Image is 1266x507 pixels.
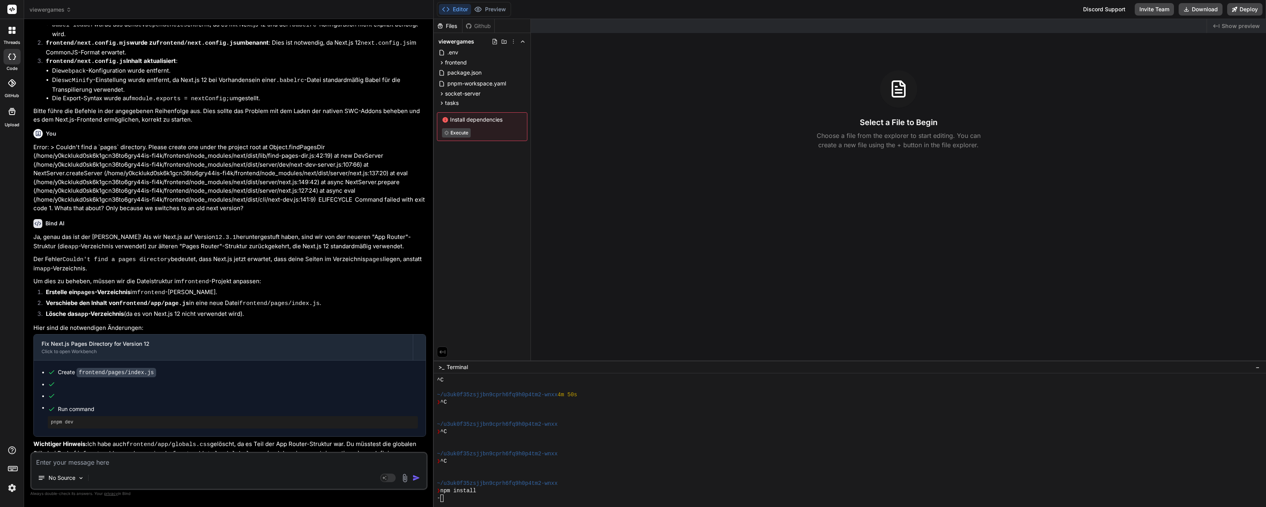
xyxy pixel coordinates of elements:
[126,441,210,448] code: frontend/app/globals.css
[1222,22,1260,30] span: Show preview
[447,48,459,57] span: .env
[132,96,230,102] code: module.exports = nextConfig;
[46,40,130,47] code: frontend/next.config.mjs
[440,399,447,406] span: ^C
[156,40,237,47] code: frontend/next.config.js
[5,481,19,495] img: settings
[46,39,269,46] strong: wurde zu umbenannt
[301,451,325,457] code: _app.js
[437,376,443,384] span: ^C
[239,300,320,307] code: frontend/pages/index.js
[437,480,558,487] span: ~/u3uk0f35zsjjbn9cprh6fq9h0p4tm2-wnxx
[33,107,426,124] p: Bitte führe die Befehle in der angegebenen Reihenfolge aus. Dies sollte das Problem mit dem Laden...
[119,300,189,307] code: frontend/app/page.js
[34,335,413,360] button: Fix Next.js Pages Directory for Version 12Click to open Workbench
[463,22,494,30] div: Github
[33,324,426,333] p: Hier sind die notwendigen Änderungen:
[438,363,444,371] span: >_
[52,76,426,94] li: Die -Einstellung wurde entfernt, da Next.js 12 bei Vorhandensein einer -Datei standardmäßig Babel...
[33,233,426,252] p: Ja, genau das ist der [PERSON_NAME]! Als wir Next.js auf Version heruntergestuft haben, sind wir ...
[40,310,426,321] li: (da es von Next.js 12 nicht verwendet wird).
[58,405,418,413] span: Run command
[46,57,176,64] strong: Inhalt aktualisiert
[437,391,558,399] span: ~/u3uk0f35zsjjbn9cprh6fq9h0p4tm2-wnxx
[3,39,20,46] label: threads
[437,428,440,436] span: ❯
[276,77,304,84] code: .babelrc
[33,440,87,448] strong: Wichtiger Hinweis:
[812,131,986,150] p: Choose a file from the explorer to start editing. You can create a new file using the + button in...
[46,130,56,138] h6: You
[5,122,19,128] label: Upload
[78,311,88,318] code: app
[412,474,420,482] img: icon
[437,495,440,502] span: -
[437,458,440,465] span: ❯
[78,475,84,481] img: Pick Models
[181,279,209,285] code: frontend
[438,38,474,45] span: viewergames
[445,90,480,98] span: socket-server
[52,20,426,38] li: wurde aus den entfernt, da es mit Next.js 12 und der -Konfiguration nicht explizit benötigt wird.
[172,451,267,457] code: frontend/styles/globals.css
[437,487,440,495] span: ❯
[30,6,71,14] span: viewergames
[33,143,426,213] p: Error: > Couldn't find a `pages` directory. Please create one under the project root at Object.fi...
[445,59,467,66] span: frontend
[442,128,471,138] button: Execute
[46,58,126,65] code: frontend/next.config.js
[61,77,93,84] code: swcMinify
[447,79,507,88] span: pnpm-workspace.yaml
[445,99,459,107] span: tasks
[46,288,130,296] strong: Erstelle ein -Verzeichnis
[33,440,426,468] p: Ich habe auch gelöscht, da es Teil der App Router-Struktur war. Du müsstest die globalen Stile be...
[77,368,156,377] code: frontend/pages/index.js
[52,22,94,28] code: babel-loader
[471,4,509,15] button: Preview
[365,256,383,263] code: pages
[1078,3,1130,16] div: Discord Support
[42,340,405,348] div: Fix Next.js Pages Directory for Version 12
[1135,3,1174,16] button: Invite Team
[52,66,426,76] li: Die -Konfiguration wurde entfernt.
[1256,363,1260,371] span: −
[40,266,50,272] code: app
[104,491,118,496] span: privacy
[437,399,440,406] span: ❯
[68,244,78,250] code: app
[77,289,95,296] code: pages
[440,458,447,465] span: ^C
[42,348,405,355] div: Click to open Workbench
[40,38,426,57] li: : Dies ist notwendig, da Next.js 12 im CommonJS-Format erwartet.
[442,116,522,124] span: Install dependencies
[40,288,426,299] li: im -[PERSON_NAME].
[437,421,558,428] span: ~/u3uk0f35zsjjbn9cprh6fq9h0p4tm2-wnxx
[1254,361,1261,373] button: −
[40,299,426,310] li: in eine neue Datei .
[439,4,471,15] button: Editor
[30,490,428,497] p: Always double-check its answers. Your in Bind
[61,68,86,75] code: webpack
[434,22,462,30] div: Files
[860,117,937,128] h3: Select a File to Begin
[51,419,415,425] pre: pnpm dev
[440,428,447,436] span: ^C
[33,277,426,287] p: Um dies zu beheben, müssen wir die Dateistruktur im -Projekt anpassen:
[289,22,316,28] code: .babelrc
[7,65,17,72] label: code
[46,299,189,307] strong: Verschiebe den Inhalt von
[40,57,426,104] li: :
[447,363,468,371] span: Terminal
[63,256,171,263] code: Couldn't find a pages directory
[33,255,426,274] p: Der Fehler bedeutet, dass Next.js jetzt erwartet, dass deine Seiten im Verzeichnis liegen, anstat...
[5,92,19,99] label: GitHub
[447,68,482,77] span: package.json
[400,474,409,483] img: attachment
[361,40,410,47] code: next.config.js
[1227,3,1263,16] button: Deploy
[83,451,160,457] code: frontend/pages/_app.js
[45,220,64,227] h6: Bind AI
[1179,3,1223,16] button: Download
[58,368,156,376] div: Create
[440,487,476,495] span: npm install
